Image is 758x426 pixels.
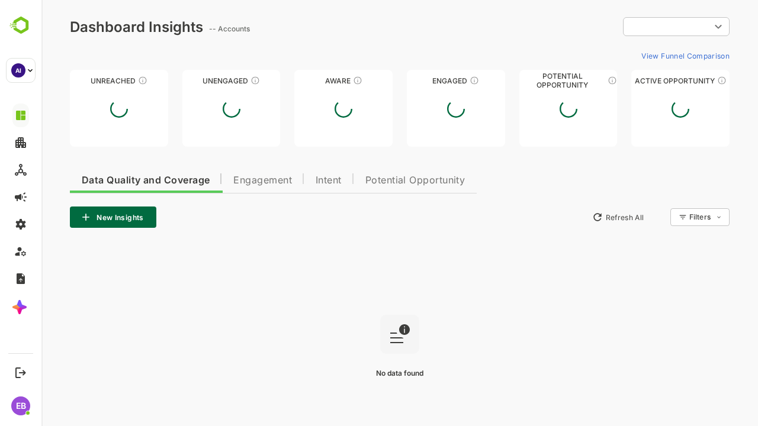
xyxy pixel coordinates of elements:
span: Data Quality and Coverage [40,176,168,185]
button: New Insights [28,206,115,228]
button: Logout [12,364,28,380]
img: BambooboxLogoMark.f1c84d78b4c51b1a7b5f700c9845e183.svg [6,14,36,37]
div: EB [11,396,30,415]
div: ​ [582,16,688,37]
div: Active Opportunity [590,76,688,85]
button: Refresh All [545,208,608,227]
span: No data found [335,369,382,377]
div: Engaged [365,76,464,85]
div: Filters [647,206,688,228]
button: View Funnel Comparison [595,46,688,65]
div: These accounts have just entered the buying cycle and need further nurturing [311,76,321,85]
span: Intent [274,176,300,185]
div: AI [11,63,25,78]
div: Unreached [28,76,127,85]
div: Unengaged [141,76,239,85]
div: These accounts have not shown enough engagement and need nurturing [209,76,219,85]
div: Filters [648,212,669,221]
span: Engagement [192,176,250,185]
ag: -- Accounts [168,24,212,33]
div: These accounts are MQAs and can be passed on to Inside Sales [566,76,576,85]
div: Potential Opportunity [478,76,576,85]
span: Potential Opportunity [324,176,424,185]
div: Aware [253,76,351,85]
div: Dashboard Insights [28,18,162,35]
div: These accounts have open opportunities which might be at any of the Sales Stages [676,76,685,85]
div: These accounts are warm, further nurturing would qualify them to MQAs [428,76,438,85]
div: These accounts have not been engaged with for a defined time period [97,76,106,85]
